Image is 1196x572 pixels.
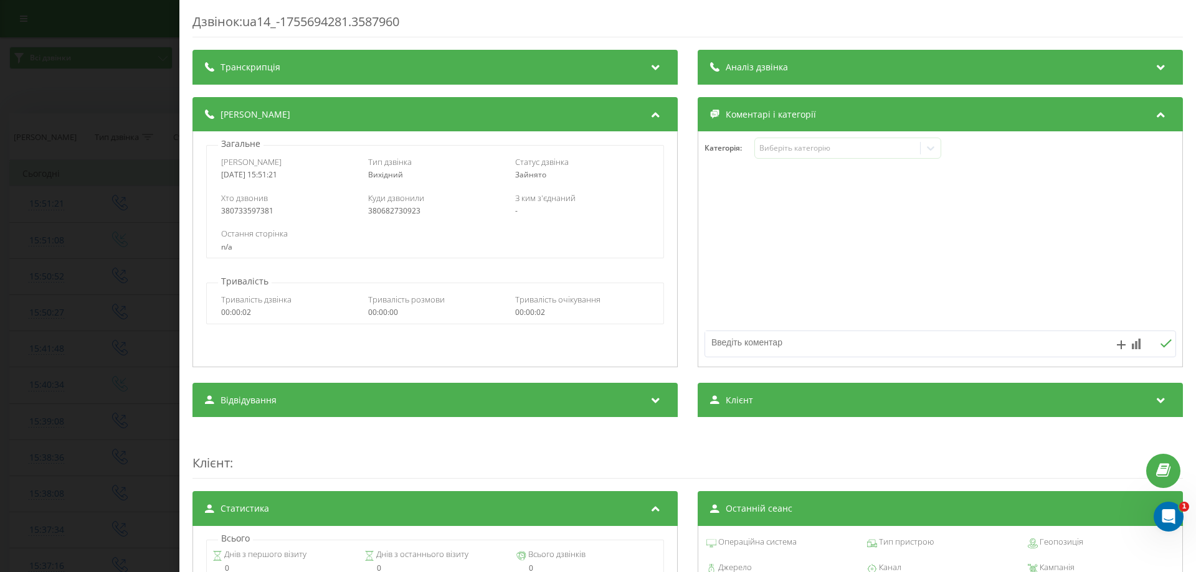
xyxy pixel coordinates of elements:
h4: Категорія : [705,144,754,152]
span: Статус дзвінка [515,156,569,167]
span: Відвідування [221,394,277,406]
span: Зайнято [515,169,546,180]
span: Тривалість дзвінка [221,294,292,305]
span: Клієнт [192,454,230,471]
span: Операційна система [716,536,797,548]
p: Тривалість [218,275,272,288]
span: Вихідний [368,169,403,180]
p: Всього [218,532,253,545]
span: Коментарі і категорії [726,108,816,121]
span: З ким з'єднаний [515,192,576,204]
iframe: Intercom live chat [1154,502,1184,532]
div: - [515,207,649,215]
div: 380682730923 [368,207,502,215]
div: 00:00:00 [368,308,502,317]
span: Днів з першого візиту [222,548,306,561]
div: n/a [221,243,648,251]
span: Геопозиція [1038,536,1083,548]
div: 380733597381 [221,207,355,215]
span: Куди дзвонили [368,192,424,204]
span: Днів з останнього візиту [374,548,468,561]
p: Загальне [218,138,263,150]
div: Виберіть категорію [759,143,915,153]
span: Останній сеанс [726,502,792,515]
span: Тривалість розмови [368,294,445,305]
div: 00:00:02 [221,308,355,317]
span: Статистика [221,502,269,515]
span: Транскрипція [221,61,280,73]
div: 00:00:02 [515,308,649,317]
span: Аналіз дзвінка [726,61,788,73]
span: Тип пристрою [877,536,934,548]
span: Тип дзвінка [368,156,412,167]
span: [PERSON_NAME] [221,156,282,167]
div: [DATE] 15:51:21 [221,171,355,179]
span: [PERSON_NAME] [221,108,290,121]
div: Дзвінок : ua14_-1755694281.3587960 [192,13,1183,37]
div: : [192,429,1183,479]
span: Хто дзвонив [221,192,268,204]
span: Тривалість очікування [515,294,600,305]
span: Остання сторінка [221,228,288,239]
span: Всього дзвінків [526,548,586,561]
span: 1 [1179,502,1189,512]
span: Клієнт [726,394,753,406]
